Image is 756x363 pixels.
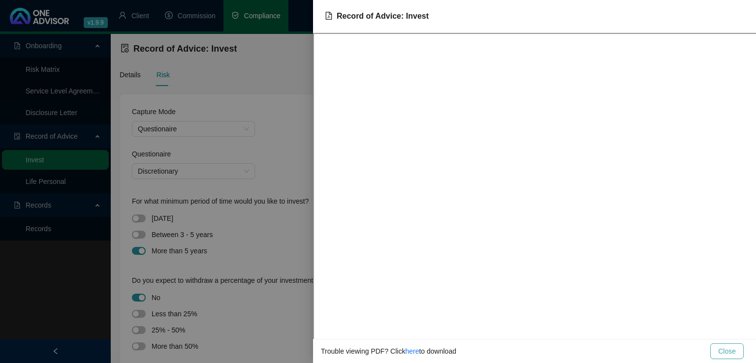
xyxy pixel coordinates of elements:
[337,12,429,20] span: Record of Advice: Invest
[321,347,405,355] span: Trouble viewing PDF? Click
[325,12,333,20] span: file-pdf
[419,347,456,355] span: to download
[718,346,736,357] span: Close
[405,347,419,355] a: here
[710,343,744,359] button: Close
